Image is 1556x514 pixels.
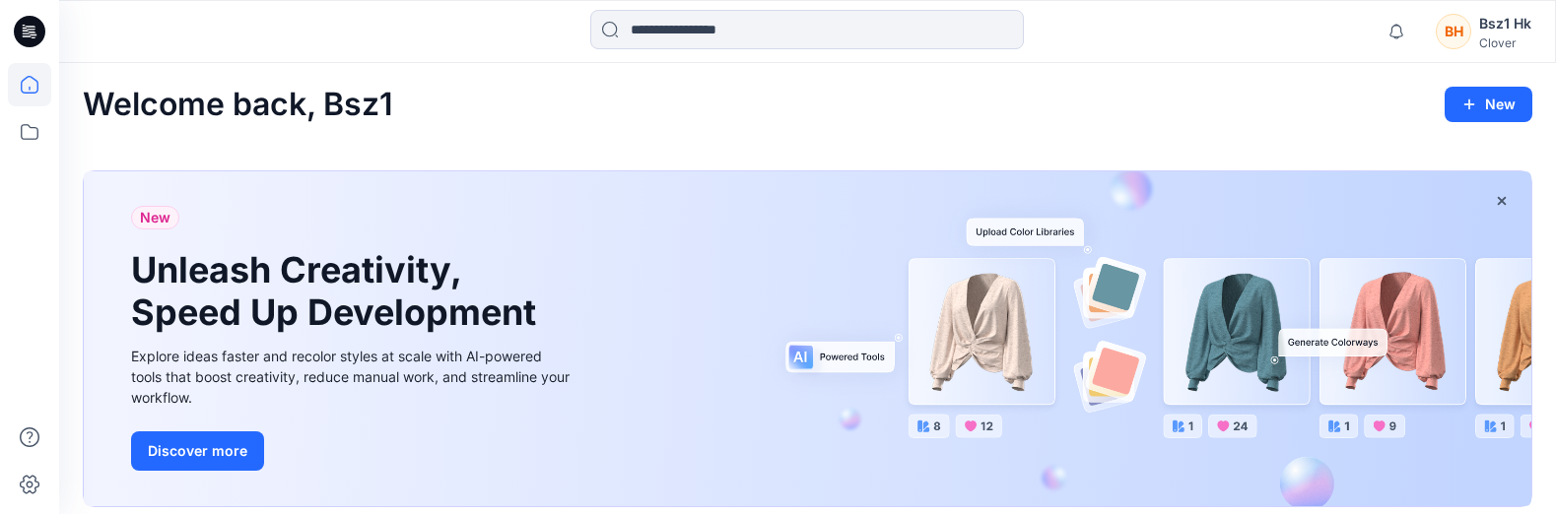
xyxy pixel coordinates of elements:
div: Explore ideas faster and recolor styles at scale with AI-powered tools that boost creativity, red... [131,346,575,408]
div: BH [1436,14,1471,49]
div: Clover [1479,35,1531,50]
a: Discover more [131,431,575,471]
h2: Welcome back, Bsz1 [83,87,393,123]
button: New [1445,87,1532,122]
button: Discover more [131,431,264,471]
span: New [140,206,170,229]
div: Bsz1 Hk [1479,12,1531,35]
h1: Unleash Creativity, Speed Up Development [131,249,545,334]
